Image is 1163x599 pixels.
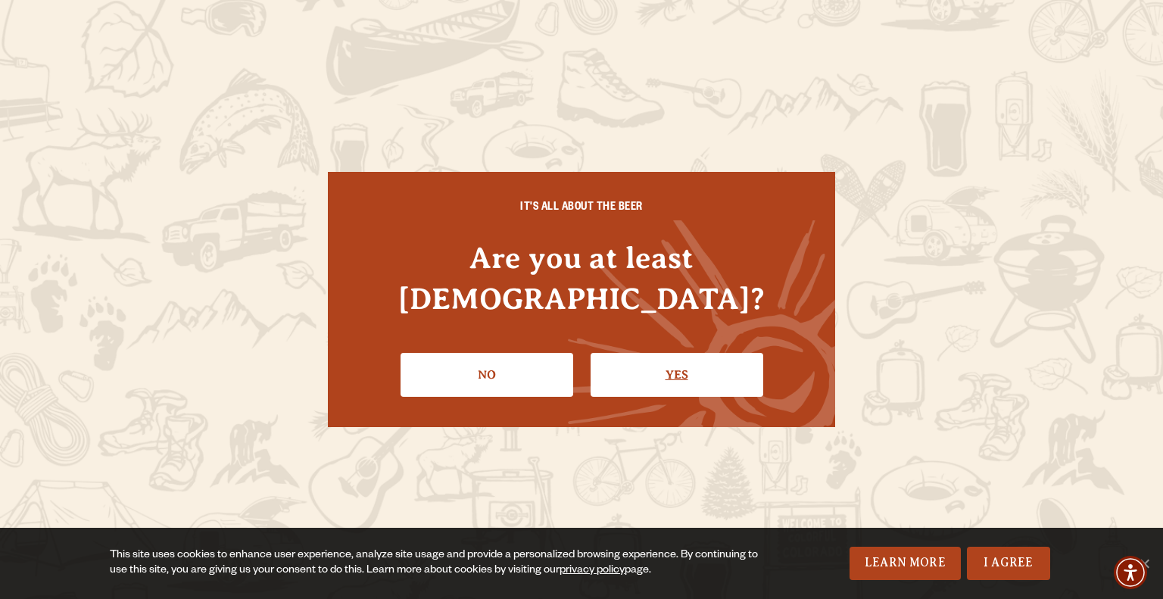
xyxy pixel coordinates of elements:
[967,547,1050,580] a: I Agree
[591,353,763,397] a: Confirm I'm 21 or older
[358,238,805,318] h4: Are you at least [DEMOGRAPHIC_DATA]?
[401,353,573,397] a: No
[358,202,805,216] h6: IT'S ALL ABOUT THE BEER
[1114,556,1147,589] div: Accessibility Menu
[850,547,961,580] a: Learn More
[110,548,762,579] div: This site uses cookies to enhance user experience, analyze site usage and provide a personalized ...
[560,565,625,577] a: privacy policy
